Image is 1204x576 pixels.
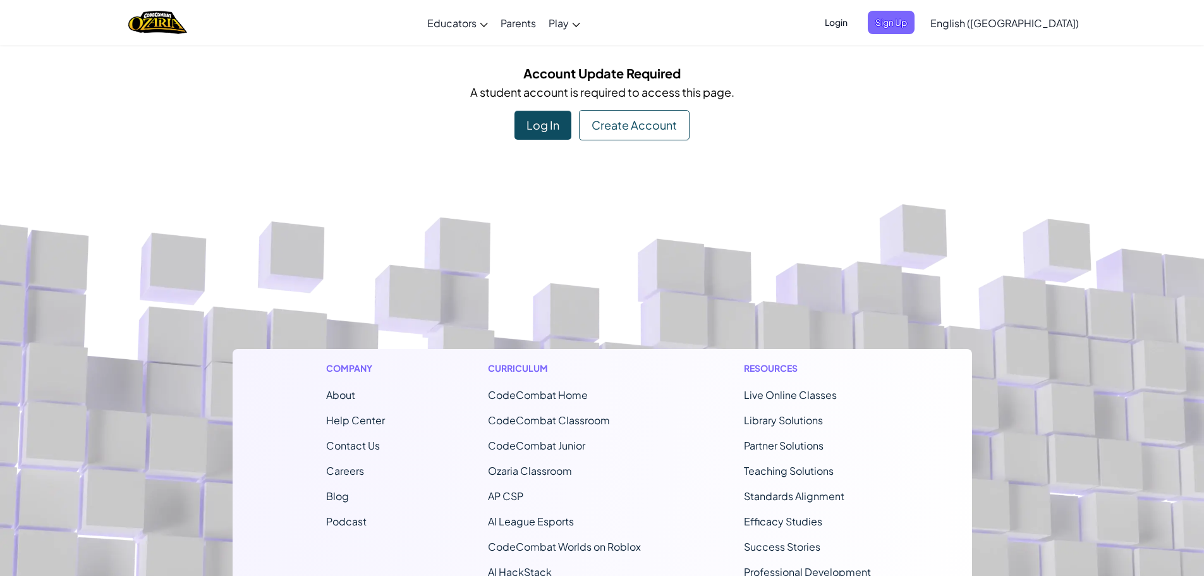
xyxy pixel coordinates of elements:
[868,11,915,34] button: Sign Up
[744,362,879,375] h1: Resources
[421,6,494,40] a: Educators
[514,111,571,140] div: Log In
[488,515,574,528] a: AI League Esports
[242,83,963,101] p: A student account is required to access this page.
[326,464,364,477] a: Careers
[326,489,349,503] a: Blog
[488,464,572,477] a: Ozaria Classroom
[744,489,844,503] a: Standards Alignment
[427,16,477,30] span: Educators
[326,362,385,375] h1: Company
[128,9,187,35] a: Ozaria by CodeCombat logo
[326,515,367,528] a: Podcast
[744,515,822,528] a: Efficacy Studies
[817,11,855,34] button: Login
[744,414,823,427] a: Library Solutions
[326,439,380,452] span: Contact Us
[542,6,587,40] a: Play
[930,16,1079,30] span: English ([GEOGRAPHIC_DATA])
[242,63,963,83] h5: Account Update Required
[744,439,824,452] a: Partner Solutions
[326,414,385,427] a: Help Center
[494,6,542,40] a: Parents
[744,388,837,401] a: Live Online Classes
[744,540,820,553] a: Success Stories
[488,388,588,401] span: CodeCombat Home
[488,540,641,553] a: CodeCombat Worlds on Roblox
[488,489,523,503] a: AP CSP
[924,6,1085,40] a: English ([GEOGRAPHIC_DATA])
[128,9,187,35] img: Home
[579,110,690,140] div: Create Account
[488,439,585,452] a: CodeCombat Junior
[549,16,569,30] span: Play
[488,414,610,427] a: CodeCombat Classroom
[488,362,641,375] h1: Curriculum
[326,388,355,401] a: About
[744,464,834,477] a: Teaching Solutions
